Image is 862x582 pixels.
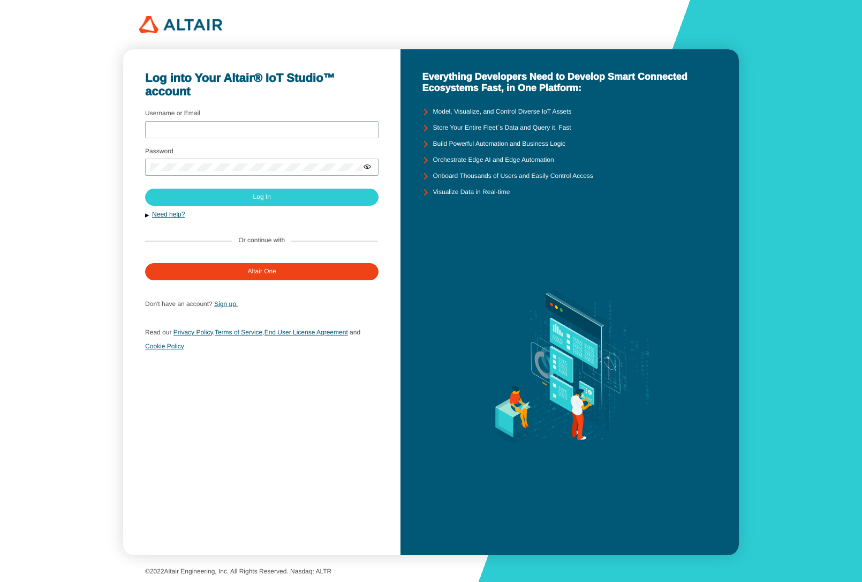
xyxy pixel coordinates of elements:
span: Don't have an account? [145,300,213,308]
unity-typography: Visualize Data in Real-time [433,189,510,196]
img: 320px-Altair_logo.png [139,16,222,33]
a: Need help? [152,211,185,218]
label: Password [145,147,173,155]
button: Need help? [145,210,378,219]
unity-typography: Build Powerful Automation and Business Logic [433,140,565,148]
img: background.svg [474,200,666,533]
unity-typography: Orchestrate Edge AI and Edge Automation [433,156,554,164]
unity-typography: Onboard Thousands of Users and Easily Control Access [433,173,593,180]
unity-typography: Log into Your Altair® IoT Studio™ account [145,71,378,99]
label: Or continue with [238,237,285,244]
span: Read our [145,329,171,336]
unity-typography: Model, Visualize, and Control Diverse IoT Assets [433,108,572,116]
a: Sign up. [214,300,238,308]
unity-typography: Store Your Entire Fleet`s Data and Query it, Fast [433,124,571,132]
label: Username or Email [145,109,200,117]
a: End User License Agreement [264,329,348,336]
span: 2022 [150,568,164,575]
a: Terms of Service [215,329,262,336]
span: and [350,329,360,336]
unity-typography: Everything Developers Need to Develop Smart Connected Ecosystems Fast, in One Platform: [422,71,717,93]
p: © Altair Engineering, Inc. All Rights Reserved. Nasdaq: ALTR [145,568,717,576]
p: , , [145,325,378,353]
a: Privacy Policy [173,329,213,336]
a: Cookie Policy [145,342,184,350]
